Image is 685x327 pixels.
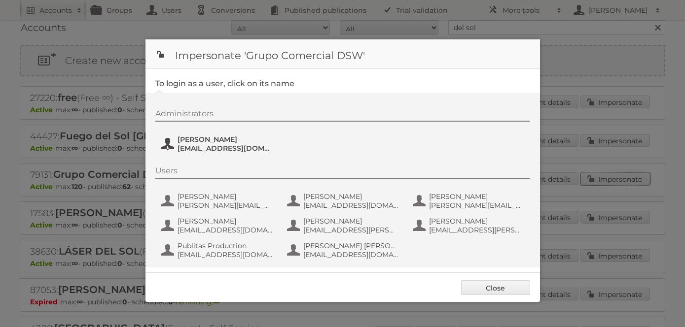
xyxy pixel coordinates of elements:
span: [EMAIL_ADDRESS][DOMAIN_NAME] [178,250,273,259]
button: [PERSON_NAME] [PERSON_NAME] [EMAIL_ADDRESS][DOMAIN_NAME] [286,240,402,260]
span: [PERSON_NAME] [303,192,399,201]
button: [PERSON_NAME] [EMAIL_ADDRESS][DOMAIN_NAME] [286,191,402,211]
span: [EMAIL_ADDRESS][DOMAIN_NAME] [303,250,399,259]
button: [PERSON_NAME] [EMAIL_ADDRESS][PERSON_NAME][DOMAIN_NAME] [286,216,402,235]
div: Administrators [155,109,530,122]
button: [PERSON_NAME] [EMAIL_ADDRESS][DOMAIN_NAME] [160,216,276,235]
span: [PERSON_NAME] [178,135,273,144]
legend: To login as a user, click on its name [155,79,294,88]
span: [PERSON_NAME] [PERSON_NAME] [303,241,399,250]
button: Publitas Production [EMAIL_ADDRESS][DOMAIN_NAME] [160,240,276,260]
button: [PERSON_NAME] [PERSON_NAME][EMAIL_ADDRESS][PERSON_NAME][DOMAIN_NAME] [412,191,528,211]
span: Publitas Production [178,241,273,250]
span: [PERSON_NAME] [303,217,399,226]
button: [PERSON_NAME] [PERSON_NAME][EMAIL_ADDRESS][PERSON_NAME][DOMAIN_NAME] [160,191,276,211]
span: [EMAIL_ADDRESS][DOMAIN_NAME] [178,144,273,153]
span: [EMAIL_ADDRESS][PERSON_NAME][DOMAIN_NAME] [303,226,399,234]
span: [EMAIL_ADDRESS][DOMAIN_NAME] [178,226,273,234]
span: [EMAIL_ADDRESS][PERSON_NAME][DOMAIN_NAME] [429,226,525,234]
div: Users [155,166,530,179]
button: [PERSON_NAME] [EMAIL_ADDRESS][PERSON_NAME][DOMAIN_NAME] [412,216,528,235]
span: [PERSON_NAME][EMAIL_ADDRESS][PERSON_NAME][DOMAIN_NAME] [178,201,273,210]
span: [PERSON_NAME] [429,217,525,226]
span: [PERSON_NAME][EMAIL_ADDRESS][PERSON_NAME][DOMAIN_NAME] [429,201,525,210]
a: Close [461,280,530,295]
span: [PERSON_NAME] [178,192,273,201]
span: [EMAIL_ADDRESS][DOMAIN_NAME] [303,201,399,210]
span: [PERSON_NAME] [178,217,273,226]
h1: Impersonate 'Grupo Comercial DSW' [145,39,540,69]
span: [PERSON_NAME] [429,192,525,201]
button: [PERSON_NAME] [EMAIL_ADDRESS][DOMAIN_NAME] [160,134,276,154]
